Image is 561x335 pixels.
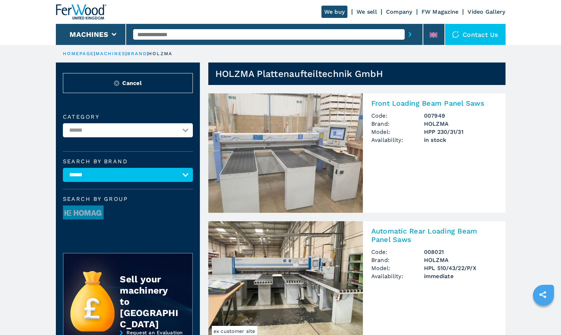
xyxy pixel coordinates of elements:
[422,8,459,15] a: FW Magazine
[215,68,383,79] h1: HOLZMA Plattenaufteiltechnik GmbH
[147,51,148,56] span: |
[386,8,412,15] a: Company
[534,286,552,303] a: sharethis
[122,79,142,87] span: Cancel
[63,114,193,120] label: Category
[371,264,424,272] span: Model:
[452,31,459,38] img: Contact us
[148,51,172,57] p: HOLZMA
[424,264,497,272] h3: HPL 510/43/22/P/X
[371,128,424,136] span: Model:
[445,24,505,45] div: Contact us
[424,112,497,120] h3: 007949
[208,93,363,213] img: Front Loading Beam Panel Saws HOLZMA HPP 230/31/31
[120,274,178,330] div: Sell your machinery to [GEOGRAPHIC_DATA]
[208,93,505,213] a: Front Loading Beam Panel Saws HOLZMA HPP 230/31/31Front Loading Beam Panel SawsCode:007949Brand:H...
[114,80,119,86] img: Reset
[125,51,127,56] span: |
[70,30,108,39] button: Machines
[321,6,348,18] a: We buy
[405,26,416,42] button: submit-button
[96,51,126,56] a: machines
[94,51,95,56] span: |
[371,99,497,107] h2: Front Loading Beam Panel Saws
[371,136,424,144] span: Availability:
[424,128,497,136] h3: HPP 230/31/31
[63,73,193,93] button: ResetCancel
[357,8,377,15] a: We sell
[371,272,424,280] span: Availability:
[63,196,193,202] span: Search by group
[371,256,424,264] span: Brand:
[371,120,424,128] span: Brand:
[468,8,505,15] a: Video Gallery
[371,112,424,120] span: Code:
[127,51,147,56] a: brand
[63,159,193,164] label: Search by brand
[371,248,424,256] span: Code:
[424,248,497,256] h3: 008021
[424,120,497,128] h3: HOLZMA
[63,51,94,56] a: HOMEPAGE
[531,303,556,330] iframe: Chat
[56,4,106,20] img: Ferwood
[424,272,497,280] span: immediate
[424,136,497,144] span: in stock
[63,206,103,220] img: image
[371,227,497,244] h2: Automatic Rear Loading Beam Panel Saws
[424,256,497,264] h3: HOLZMA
